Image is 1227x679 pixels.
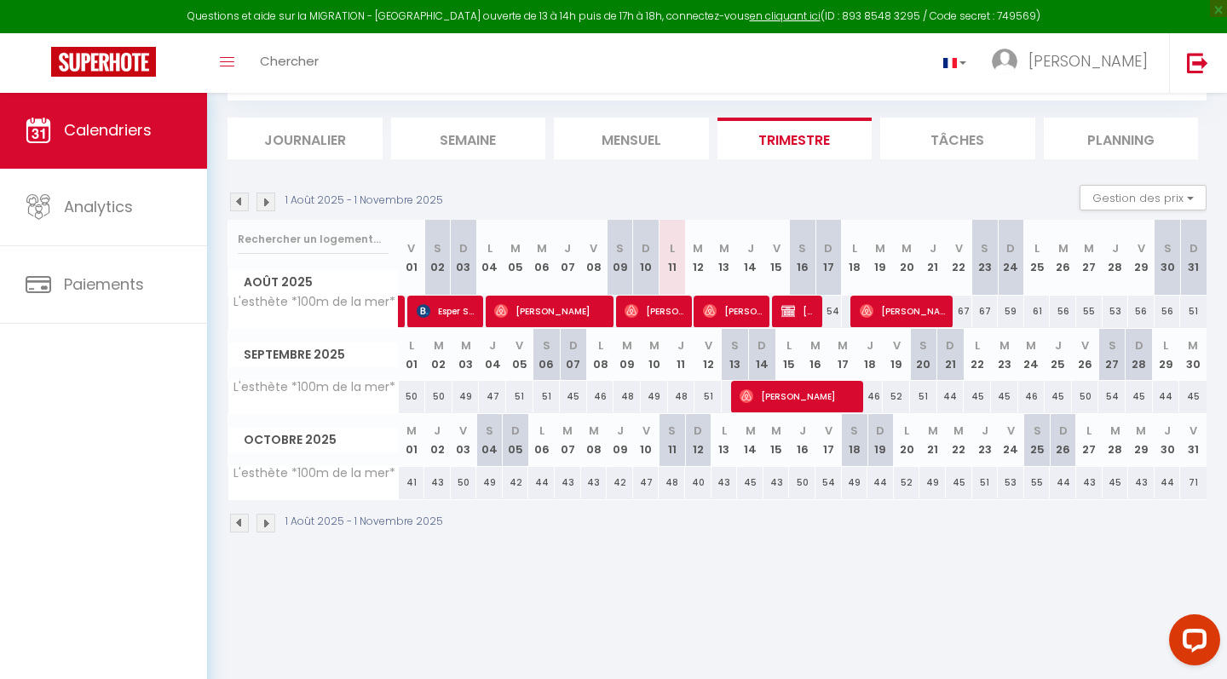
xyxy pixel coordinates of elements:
[763,220,790,296] th: 15
[537,240,547,256] abbr: M
[1072,381,1099,412] div: 50
[476,414,503,466] th: 04
[459,423,467,439] abbr: V
[633,414,660,466] th: 10
[228,118,383,159] li: Journalier
[64,119,152,141] span: Calendriers
[998,467,1024,498] div: 53
[64,273,144,295] span: Paiements
[1153,329,1180,381] th: 29
[633,220,660,296] th: 10
[1028,50,1148,72] span: [PERSON_NAME]
[503,467,529,498] div: 42
[1018,381,1046,412] div: 46
[260,52,319,70] span: Chercher
[842,414,868,466] th: 18
[1034,423,1041,439] abbr: S
[998,220,1024,296] th: 24
[1050,296,1076,327] div: 56
[842,220,868,296] th: 18
[399,414,425,466] th: 01
[685,220,711,296] th: 12
[1187,52,1208,73] img: logout
[789,467,815,498] div: 50
[894,414,920,466] th: 20
[750,9,821,23] a: en cliquant ici
[1128,296,1155,327] div: 56
[1126,381,1153,412] div: 45
[1180,220,1207,296] th: 31
[894,220,920,296] th: 20
[1044,118,1199,159] li: Planning
[1164,240,1172,256] abbr: S
[1086,423,1092,439] abbr: L
[1190,423,1197,439] abbr: V
[717,118,873,159] li: Trimestre
[677,337,684,354] abbr: J
[479,329,506,381] th: 04
[803,329,830,381] th: 16
[981,240,988,256] abbr: S
[659,467,685,498] div: 48
[487,240,493,256] abbr: L
[1155,296,1181,327] div: 56
[876,423,884,439] abbr: D
[399,381,426,412] div: 50
[946,220,972,296] th: 22
[459,240,468,256] abbr: D
[399,220,425,296] th: 01
[856,381,884,412] div: 46
[668,423,676,439] abbr: S
[1190,240,1198,256] abbr: D
[815,414,842,466] th: 17
[852,240,857,256] abbr: L
[659,414,685,466] th: 11
[425,329,452,381] th: 02
[424,414,451,466] th: 02
[555,414,581,466] th: 07
[587,381,614,412] div: 46
[1136,423,1146,439] abbr: M
[798,240,806,256] abbr: S
[417,295,478,327] span: Esper Saloume
[1163,337,1168,354] abbr: L
[424,467,451,498] div: 43
[641,329,668,381] th: 10
[516,337,523,354] abbr: V
[543,337,550,354] abbr: S
[494,295,608,327] span: [PERSON_NAME]
[1153,381,1180,412] div: 44
[452,381,480,412] div: 49
[1050,467,1076,498] div: 44
[946,414,972,466] th: 22
[633,467,660,498] div: 47
[247,33,331,93] a: Chercher
[975,337,980,354] abbr: L
[506,381,533,412] div: 51
[991,329,1018,381] th: 23
[998,296,1024,327] div: 59
[476,220,503,296] th: 04
[1155,414,1181,466] th: 30
[1050,414,1076,466] th: 26
[451,220,477,296] th: 03
[391,118,546,159] li: Semaine
[555,220,581,296] th: 07
[1007,423,1015,439] abbr: V
[476,467,503,498] div: 49
[613,381,641,412] div: 48
[930,240,936,256] abbr: J
[238,224,389,255] input: Rechercher un logement...
[1164,423,1171,439] abbr: J
[489,337,496,354] abbr: J
[533,381,561,412] div: 51
[581,220,608,296] th: 08
[231,467,395,480] span: L'esthète *100m de la mer*
[434,240,441,256] abbr: S
[904,423,909,439] abbr: L
[607,467,633,498] div: 42
[228,428,398,452] span: Octobre 2025
[607,414,633,466] th: 09
[815,467,842,498] div: 54
[860,295,948,327] span: [PERSON_NAME]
